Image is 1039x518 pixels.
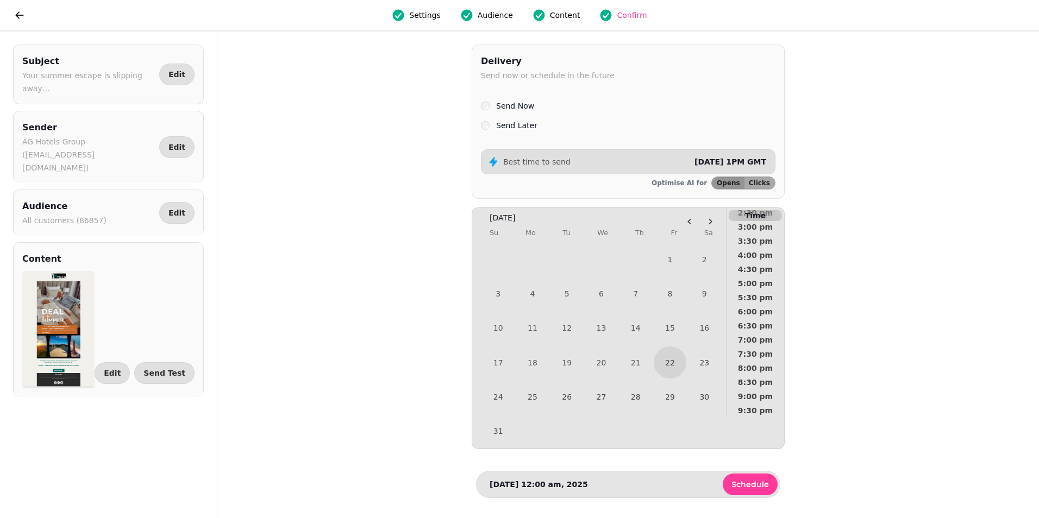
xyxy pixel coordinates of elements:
[618,380,653,414] button: Thursday, August 28th, 2025
[731,481,769,488] span: Schedule
[744,177,775,189] button: Clicks
[503,156,571,167] p: Best time to send
[481,380,515,414] button: Sunday, August 24th, 2025
[727,262,784,276] button: 4:30 pm
[687,380,722,414] button: Saturday, August 30th, 2025
[515,345,549,380] button: Monday, August 18th, 2025
[653,380,687,414] button: Friday, August 29th, 2025
[735,393,775,400] span: 9:00 pm
[727,220,784,234] button: 3:00 pm
[635,223,644,242] th: Thursday
[134,362,195,384] button: Send Test
[618,311,653,345] button: Thursday, August 14th, 2025
[687,276,722,311] button: Saturday, August 9th, 2025
[723,473,778,495] button: Schedule
[727,248,784,262] button: 4:00 pm
[550,311,584,345] button: Tuesday, August 12th, 2025
[104,369,121,377] span: Edit
[496,99,534,112] label: Send Now
[653,276,687,311] button: Friday, August 8th, 2025
[478,10,513,21] span: Audience
[727,333,784,347] button: 7:00 pm
[687,311,722,345] button: Saturday, August 16th, 2025
[9,4,30,26] button: go back
[515,276,549,311] button: Monday, August 4th, 2025
[584,380,618,414] button: Wednesday, August 27th, 2025
[712,177,744,189] button: Opens
[727,347,784,361] button: 7:30 pm
[654,346,686,378] button: Today, Friday, August 22nd, 2025, selected
[515,311,549,345] button: Monday, August 11th, 2025
[694,157,766,166] span: [DATE] 1PM GMT
[735,237,775,245] span: 3:30 pm
[717,180,740,186] span: Opens
[22,199,107,214] h2: Audience
[618,276,653,311] button: Thursday, August 7th, 2025
[727,234,784,248] button: 3:30 pm
[481,223,722,448] table: August 2025
[490,212,515,223] span: [DATE]
[159,136,195,158] button: Edit
[481,311,515,345] button: Sunday, August 10th, 2025
[550,380,584,414] button: Tuesday, August 26th, 2025
[735,251,775,259] span: 4:00 pm
[159,202,195,224] button: Edit
[95,362,130,384] button: Edit
[680,212,699,231] button: Go to the Previous Month
[749,180,770,186] span: Clicks
[618,345,653,380] button: Thursday, August 21st, 2025
[481,345,515,380] button: Sunday, August 17th, 2025
[168,209,185,217] span: Edit
[22,120,155,135] h2: Sender
[727,361,784,375] button: 8:00 pm
[735,336,775,344] span: 7:00 pm
[22,54,155,69] h2: Subject
[735,407,775,414] span: 9:30 pm
[22,214,107,227] p: All customers (86857)
[22,251,61,267] h2: Content
[490,479,588,490] p: [DATE] 12:00 am, 2025
[143,369,185,377] span: Send Test
[735,364,775,372] span: 8:00 pm
[525,223,536,242] th: Monday
[735,378,775,386] span: 8:30 pm
[727,305,784,319] button: 6:00 pm
[584,311,618,345] button: Wednesday, August 13th, 2025
[652,179,707,187] p: Optimise AI for
[704,223,713,242] th: Saturday
[550,345,584,380] button: Tuesday, August 19th, 2025
[550,10,580,21] span: Content
[735,308,775,315] span: 6:00 pm
[168,71,185,78] span: Edit
[563,223,571,242] th: Tuesday
[735,223,775,231] span: 3:00 pm
[687,345,722,380] button: Saturday, August 23rd, 2025
[550,276,584,311] button: Tuesday, August 5th, 2025
[22,135,155,174] p: AG Hotels Group ([EMAIL_ADDRESS][DOMAIN_NAME])
[653,242,687,276] button: Friday, August 1st, 2025
[584,345,618,380] button: Wednesday, August 20th, 2025
[617,10,647,21] span: Confirm
[481,414,515,448] button: Sunday, August 31st, 2025
[727,290,784,305] button: 5:30 pm
[701,212,719,231] button: Go to the Next Month
[727,403,784,418] button: 9:30 pm
[729,210,782,221] p: Time
[671,223,677,242] th: Friday
[481,69,615,82] p: Send now or schedule in the future
[490,223,498,242] th: Sunday
[584,276,618,311] button: Wednesday, August 6th, 2025
[727,319,784,333] button: 6:30 pm
[687,242,722,276] button: Saturday, August 2nd, 2025
[735,266,775,273] span: 4:30 pm
[653,311,687,345] button: Friday, August 15th, 2025
[481,54,615,69] h2: Delivery
[597,223,608,242] th: Wednesday
[496,119,537,132] label: Send Later
[727,276,784,290] button: 5:00 pm
[168,143,185,151] span: Edit
[159,64,195,85] button: Edit
[727,389,784,403] button: 9:00 pm
[735,322,775,330] span: 6:30 pm
[22,69,155,95] p: Your summer escape is slipping away…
